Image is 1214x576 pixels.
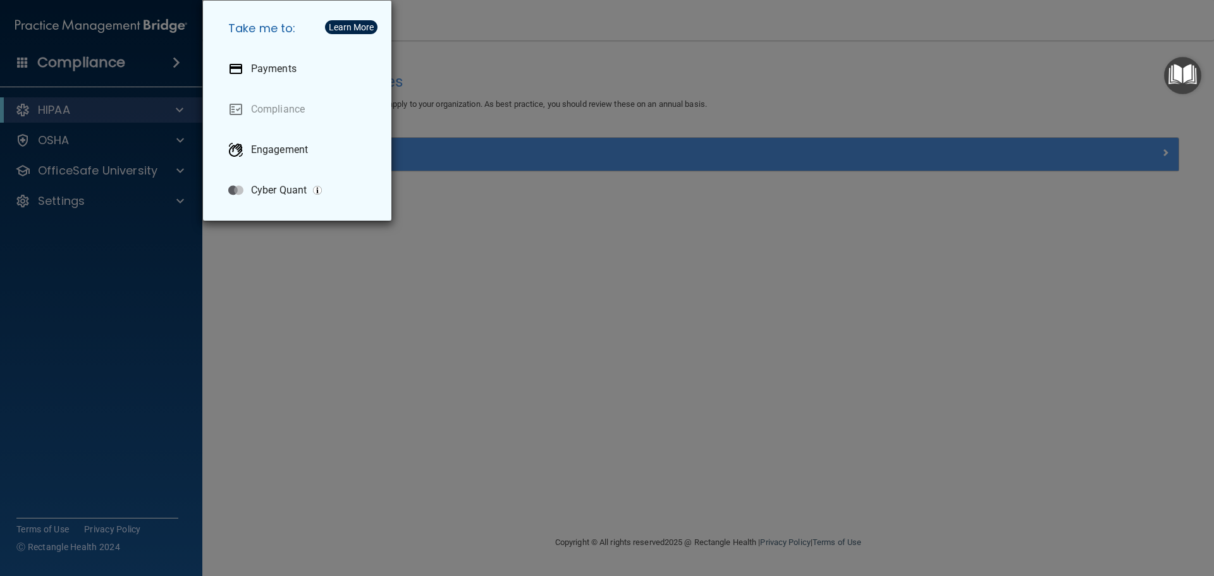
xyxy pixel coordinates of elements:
[218,92,381,127] a: Compliance
[1164,57,1201,94] button: Open Resource Center
[251,184,307,197] p: Cyber Quant
[251,63,297,75] p: Payments
[325,20,377,34] button: Learn More
[218,173,381,208] a: Cyber Quant
[218,51,381,87] a: Payments
[329,23,374,32] div: Learn More
[218,132,381,168] a: Engagement
[218,11,381,46] h5: Take me to:
[251,144,308,156] p: Engagement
